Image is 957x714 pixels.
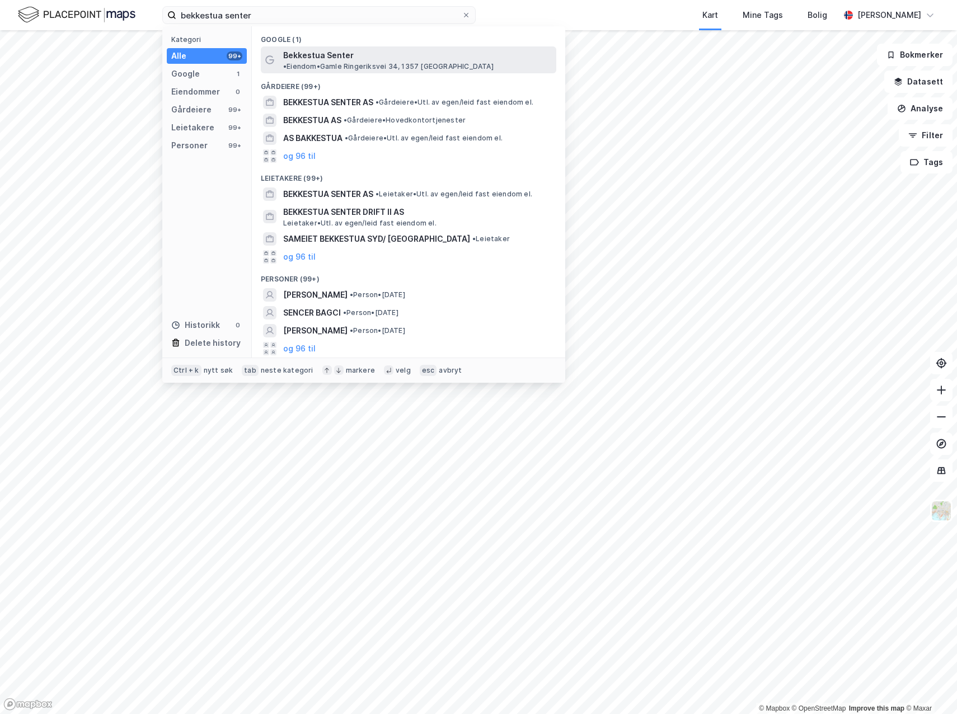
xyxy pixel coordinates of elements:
[283,114,341,127] span: BEKKESTUA AS
[884,71,953,93] button: Datasett
[759,704,790,712] a: Mapbox
[242,365,259,376] div: tab
[185,336,241,350] div: Delete history
[899,124,953,147] button: Filter
[283,62,494,71] span: Eiendom • Gamle Ringeriksvei 34, 1357 [GEOGRAPHIC_DATA]
[283,205,552,219] span: BEKKESTUA SENTER DRIFT II AS
[227,105,242,114] div: 99+
[901,660,957,714] iframe: Chat Widget
[344,116,347,124] span: •
[252,73,565,93] div: Gårdeiere (99+)
[227,51,242,60] div: 99+
[227,141,242,150] div: 99+
[376,190,532,199] span: Leietaker • Utl. av egen/leid fast eiendom el.
[376,98,379,106] span: •
[171,121,214,134] div: Leietakere
[283,187,373,201] span: BEKKESTUA SENTER AS
[900,151,953,173] button: Tags
[931,500,952,522] img: Z
[283,96,373,109] span: BEKKESTUA SENTER AS
[283,149,316,163] button: og 96 til
[283,219,437,228] span: Leietaker • Utl. av egen/leid fast eiendom el.
[171,35,247,44] div: Kategori
[171,103,212,116] div: Gårdeiere
[171,365,201,376] div: Ctrl + k
[261,366,313,375] div: neste kategori
[346,366,375,375] div: markere
[233,87,242,96] div: 0
[901,660,957,714] div: Kontrollprogram for chat
[350,326,405,335] span: Person • [DATE]
[345,134,503,143] span: Gårdeiere • Utl. av egen/leid fast eiendom el.
[283,306,341,320] span: SENCER BAGCI
[283,232,470,246] span: SAMEIET BEKKESTUA SYD/ [GEOGRAPHIC_DATA]
[171,85,220,98] div: Eiendommer
[350,290,405,299] span: Person • [DATE]
[176,7,462,24] input: Søk på adresse, matrikkel, gårdeiere, leietakere eller personer
[283,324,348,337] span: [PERSON_NAME]
[252,26,565,46] div: Google (1)
[472,234,476,243] span: •
[376,190,379,198] span: •
[888,97,953,120] button: Analyse
[345,134,348,142] span: •
[472,234,510,243] span: Leietaker
[743,8,783,22] div: Mine Tags
[849,704,904,712] a: Improve this map
[3,698,53,711] a: Mapbox homepage
[702,8,718,22] div: Kart
[171,49,186,63] div: Alle
[344,116,466,125] span: Gårdeiere • Hovedkontortjenester
[204,366,233,375] div: nytt søk
[420,365,437,376] div: esc
[283,131,343,145] span: AS BAKKESTUA
[877,44,953,66] button: Bokmerker
[343,308,398,317] span: Person • [DATE]
[283,288,348,302] span: [PERSON_NAME]
[227,123,242,132] div: 99+
[283,62,287,71] span: •
[857,8,921,22] div: [PERSON_NAME]
[350,290,353,299] span: •
[376,98,533,107] span: Gårdeiere • Utl. av egen/leid fast eiendom el.
[171,318,220,332] div: Historikk
[396,366,411,375] div: velg
[283,342,316,355] button: og 96 til
[808,8,827,22] div: Bolig
[343,308,346,317] span: •
[350,326,353,335] span: •
[283,49,354,62] span: Bekkestua Senter
[283,250,316,264] button: og 96 til
[233,69,242,78] div: 1
[439,366,462,375] div: avbryt
[792,704,846,712] a: OpenStreetMap
[252,165,565,185] div: Leietakere (99+)
[233,321,242,330] div: 0
[18,5,135,25] img: logo.f888ab2527a4732fd821a326f86c7f29.svg
[252,266,565,286] div: Personer (99+)
[171,67,200,81] div: Google
[171,139,208,152] div: Personer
